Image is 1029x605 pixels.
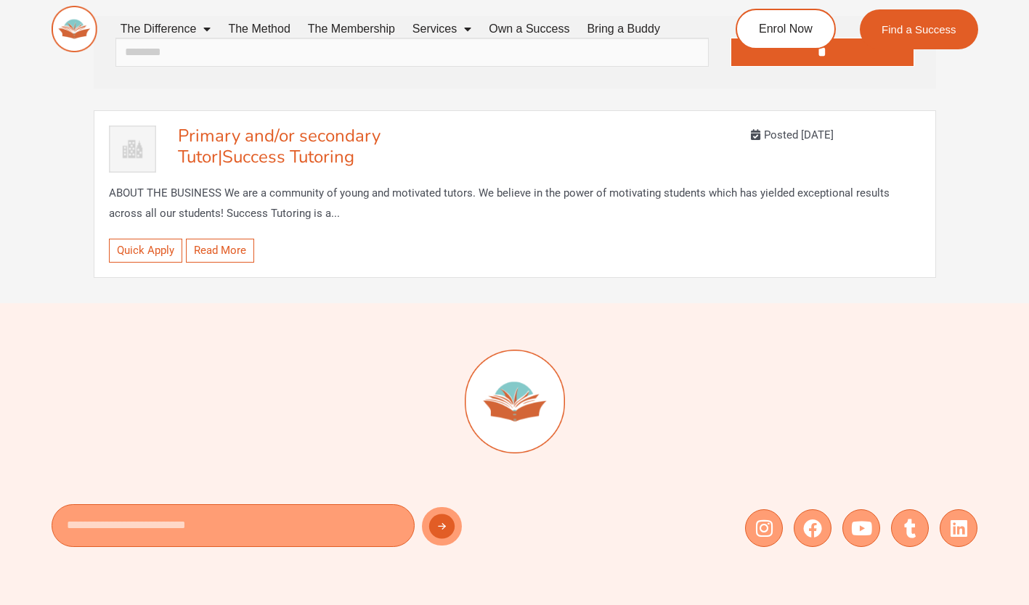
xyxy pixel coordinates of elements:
a: Quick Apply [109,239,182,263]
nav: Menu [112,12,683,46]
span: Find a Success [882,24,956,35]
span: Success Tutoring [222,145,354,168]
a: The Method [219,12,298,46]
a: Primary and/or secondary Tutor|Success Tutoring [178,124,381,168]
a: Services [404,12,480,46]
form: New Form [52,504,508,554]
a: The Membership [299,12,404,46]
a: Find a Success [860,9,978,49]
div: Posted [DATE] [751,125,920,146]
span: Enrol Now [759,23,813,35]
a: Read More [186,239,254,263]
a: Own a Success [480,12,578,46]
span: Primary and/or secondary Tutor [178,124,381,168]
a: Bring a Buddy [578,12,669,46]
img: Success Tutoring [109,125,157,173]
a: The Difference [112,12,220,46]
a: Enrol Now [736,9,836,49]
p: ABOUT THE BUSINESS We are a community of young and motivated tutors. We believe in the power of m... [109,184,921,224]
